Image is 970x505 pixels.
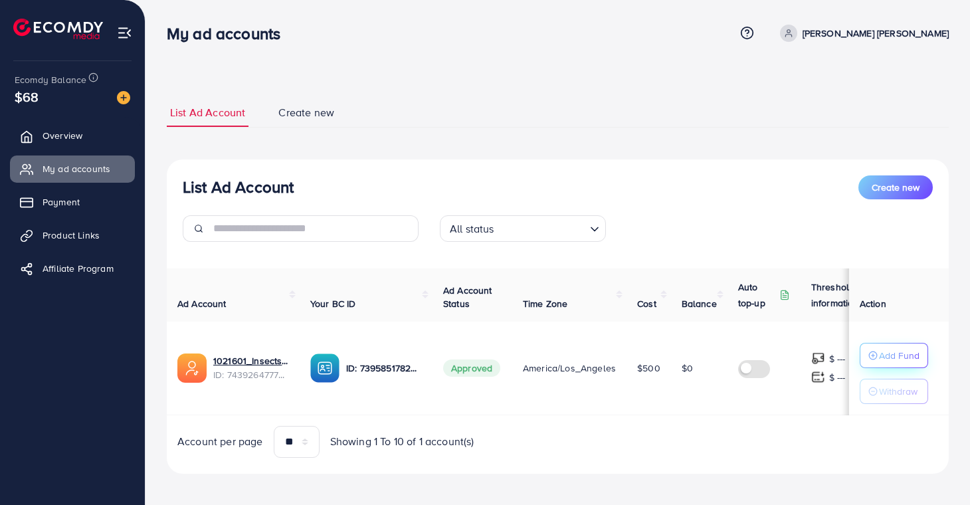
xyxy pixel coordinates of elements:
span: List Ad Account [170,105,245,120]
p: Auto top-up [738,279,777,311]
img: ic-ads-acc.e4c84228.svg [177,353,207,383]
p: $ --- [829,369,846,385]
button: Withdraw [860,379,928,404]
span: $68 [15,87,39,106]
p: $ --- [829,351,846,367]
span: Cost [637,297,656,310]
a: Overview [10,122,135,149]
span: All status [447,219,497,239]
a: Affiliate Program [10,255,135,282]
h3: My ad accounts [167,24,291,43]
span: Your BC ID [310,297,356,310]
span: Time Zone [523,297,567,310]
img: top-up amount [811,370,825,384]
img: image [117,91,130,104]
span: Approved [443,359,500,377]
p: ID: 7395851782846644225 [346,360,422,376]
span: Ad Account Status [443,284,492,310]
span: Action [860,297,886,310]
iframe: Chat [914,445,960,495]
span: Create new [278,105,334,120]
p: Threshold information [811,279,876,311]
span: Payment [43,195,80,209]
span: My ad accounts [43,162,110,175]
div: <span class='underline'>1021601_Insects Beauties_1732088822803</span></br>7439264777504948241 [213,354,289,381]
button: Add Fund [860,343,928,368]
span: Affiliate Program [43,262,114,275]
span: Balance [682,297,717,310]
span: $500 [637,361,660,375]
h3: List Ad Account [183,177,294,197]
a: My ad accounts [10,155,135,182]
span: Create new [872,181,920,194]
img: top-up amount [811,352,825,365]
a: [PERSON_NAME] [PERSON_NAME] [775,25,949,42]
span: America/Los_Angeles [523,361,616,375]
img: logo [13,19,103,39]
input: Search for option [498,217,585,239]
a: 1021601_Insects Beauties_1732088822803 [213,354,289,367]
span: Ad Account [177,297,227,310]
span: Product Links [43,229,100,242]
a: Payment [10,189,135,215]
span: Ecomdy Balance [15,73,86,86]
img: ic-ba-acc.ded83a64.svg [310,353,339,383]
span: Showing 1 To 10 of 1 account(s) [330,434,474,449]
p: Withdraw [879,383,918,399]
span: Overview [43,129,82,142]
a: Product Links [10,222,135,249]
p: Add Fund [879,348,920,363]
p: [PERSON_NAME] [PERSON_NAME] [803,25,949,41]
span: ID: 7439264777504948241 [213,368,289,381]
div: Search for option [440,215,606,242]
span: Account per page [177,434,263,449]
img: menu [117,25,132,41]
span: $0 [682,361,693,375]
button: Create new [858,175,933,199]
